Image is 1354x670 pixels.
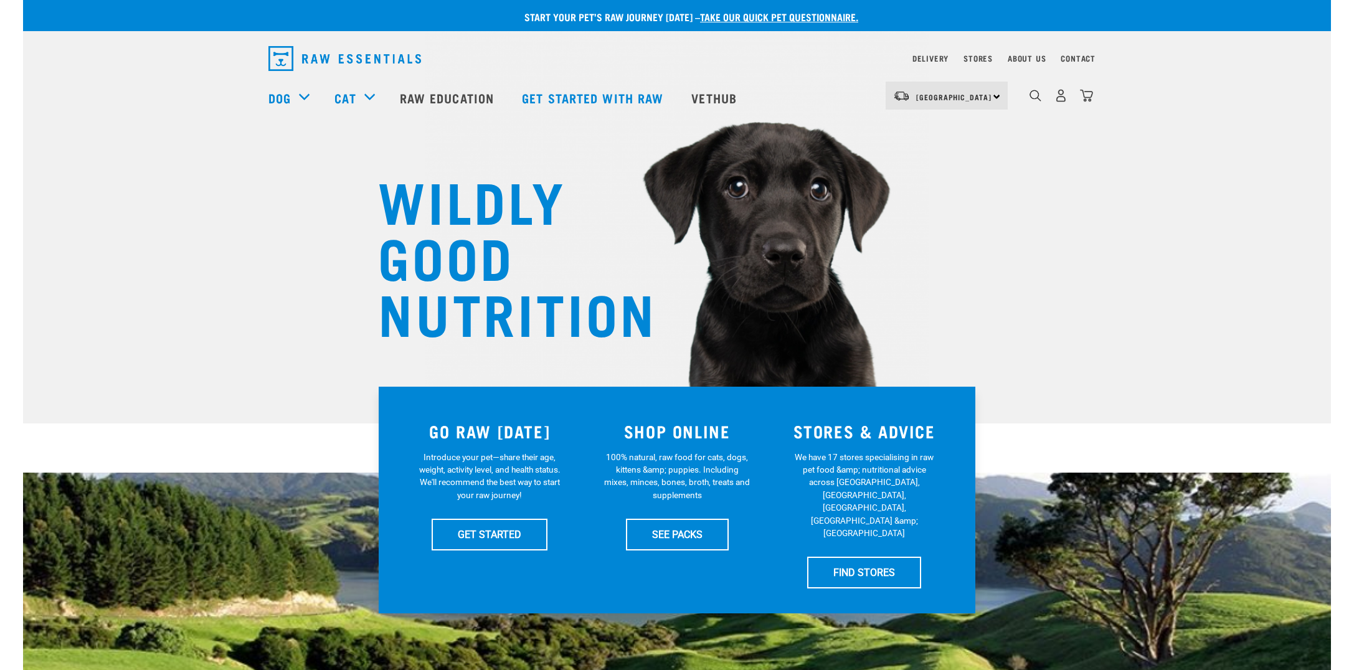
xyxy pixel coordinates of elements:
a: GET STARTED [432,519,547,550]
a: About Us [1008,56,1046,60]
span: [GEOGRAPHIC_DATA] [916,95,992,99]
p: Introduce your pet—share their age, weight, activity level, and health status. We'll recommend th... [417,451,563,502]
a: FIND STORES [807,557,921,588]
h3: SHOP ONLINE [591,422,764,441]
a: Vethub [679,73,752,123]
a: Get started with Raw [509,73,679,123]
a: Stores [963,56,993,60]
p: Start your pet’s raw journey [DATE] – [32,9,1340,24]
nav: dropdown navigation [258,41,1096,76]
a: Raw Education [387,73,509,123]
h3: GO RAW [DATE] [404,422,576,441]
p: 100% natural, raw food for cats, dogs, kittens &amp; puppies. Including mixes, minces, bones, bro... [604,451,750,502]
a: Cat [334,88,356,107]
img: home-icon@2x.png [1080,89,1093,102]
nav: dropdown navigation [23,73,1331,123]
img: home-icon-1@2x.png [1030,90,1041,101]
img: Raw Essentials Logo [268,46,421,71]
a: Delivery [912,56,949,60]
h1: WILDLY GOOD NUTRITION [378,171,627,339]
h3: STORES & ADVICE [778,422,950,441]
img: van-moving.png [893,90,910,101]
img: user.png [1054,89,1068,102]
a: Dog [268,88,291,107]
p: We have 17 stores specialising in raw pet food &amp; nutritional advice across [GEOGRAPHIC_DATA],... [791,451,937,540]
a: take our quick pet questionnaire. [700,14,858,19]
a: SEE PACKS [626,519,729,550]
a: Contact [1061,56,1096,60]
